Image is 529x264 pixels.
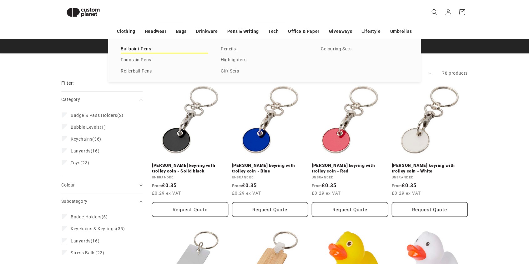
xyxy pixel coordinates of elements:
[71,226,116,231] span: Keychains & Keyrings
[61,92,143,107] summary: Category (0 selected)
[61,177,143,193] summary: Colour (0 selected)
[392,202,468,217] button: Request Quote
[71,160,80,165] span: Toys
[71,160,89,166] span: (23)
[71,214,102,219] span: Badge Holders
[71,125,100,130] span: Bubble Levels
[221,45,308,53] a: Pencils
[71,137,92,142] span: Keychains
[321,45,408,53] a: Colouring Sets
[61,2,105,22] img: Custom Planet
[117,26,135,37] a: Clothing
[61,182,75,187] span: Colour
[121,45,208,53] a: Ballpoint Pens
[71,214,108,220] span: (5)
[361,26,380,37] a: Lifestyle
[61,97,80,102] span: Category
[392,163,468,174] a: [PERSON_NAME] keyring with trolley coin - White
[71,148,99,154] span: (16)
[121,67,208,76] a: Rollerball Pens
[312,163,388,174] a: [PERSON_NAME] keyring with trolley coin - Red
[152,202,228,217] button: Request Quote
[232,202,308,217] button: Request Quote
[232,163,308,174] a: [PERSON_NAME] keyring with trolley coin - Blue
[71,124,106,130] span: (1)
[71,226,125,232] span: (35)
[71,136,101,142] span: (36)
[390,26,412,37] a: Umbrellas
[288,26,319,37] a: Office & Paper
[61,199,87,204] span: Subcategory
[329,26,352,37] a: Giveaways
[221,67,308,76] a: Gift Sets
[425,197,529,264] iframe: Chat Widget
[176,26,187,37] a: Bags
[61,80,74,87] h2: Filter:
[71,238,91,243] span: Lanyards
[71,238,99,244] span: (16)
[121,56,208,64] a: Fountain Pens
[61,193,143,209] summary: Subcategory (0 selected)
[71,113,117,118] span: Badge & Pass Holders
[71,112,123,118] span: (2)
[196,26,218,37] a: Drinkware
[152,163,228,174] a: [PERSON_NAME] keyring with trolley coin - Solid black
[221,56,308,64] a: Highlighters
[312,202,388,217] button: Request Quote
[268,26,279,37] a: Tech
[428,5,441,19] summary: Search
[71,250,95,255] span: Stress Balls
[227,26,259,37] a: Pens & Writing
[145,26,167,37] a: Headwear
[71,148,91,153] span: Lanyards
[71,250,104,256] span: (22)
